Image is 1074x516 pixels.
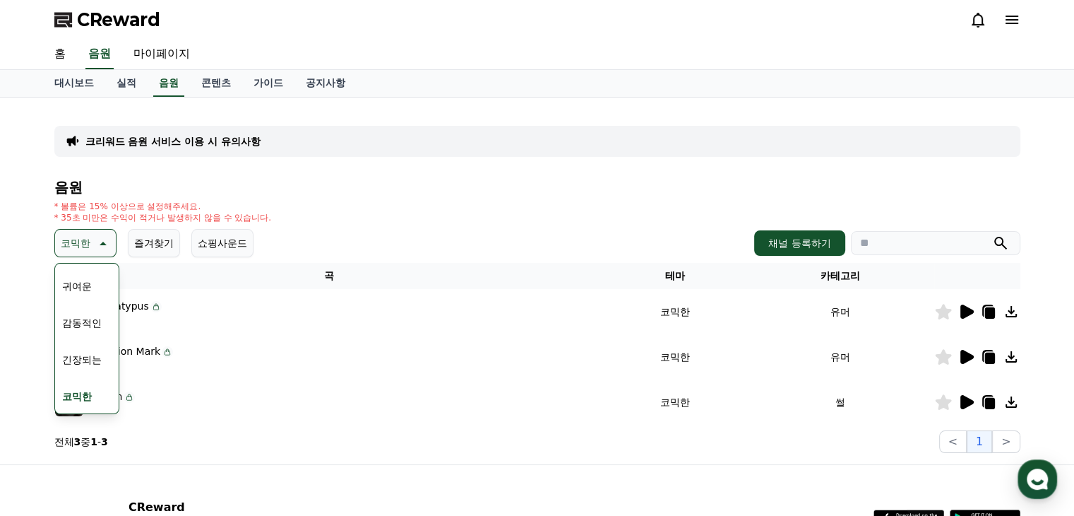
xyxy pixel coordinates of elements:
a: 공지사항 [294,70,357,97]
a: 실적 [105,70,148,97]
a: 홈 [4,399,93,434]
p: CReward [129,499,301,516]
td: 코믹한 [604,289,746,334]
button: 1 [967,430,992,453]
td: 유머 [746,334,933,380]
h4: 음원 [54,180,1020,195]
button: 쇼핑사운드 [191,229,253,257]
a: 콘텐츠 [190,70,242,97]
td: 코믹한 [604,380,746,425]
button: 코믹한 [54,229,117,257]
span: CReward [77,8,160,31]
p: * 35초 미만은 수익이 적거나 발생하지 않을 수 있습니다. [54,212,272,223]
a: 음원 [85,40,114,69]
strong: 3 [74,436,81,447]
button: 채널 등록하기 [754,230,845,256]
span: 홈 [44,420,53,431]
button: 코믹한 [56,381,97,412]
button: 즐겨찾기 [128,229,180,257]
strong: 1 [90,436,97,447]
a: 홈 [43,40,77,69]
a: 크리워드 음원 서비스 이용 시 유의사항 [85,134,261,148]
p: 코믹한 [61,233,90,253]
th: 카테고리 [746,263,933,289]
p: Flow J [89,359,174,370]
span: 설정 [218,420,235,431]
a: 대시보드 [43,70,105,97]
a: CReward [54,8,160,31]
a: 가이드 [242,70,294,97]
p: Question Mark [89,344,161,359]
button: 귀여운 [56,271,97,302]
p: 전체 중 - [54,435,108,449]
td: 썰 [746,380,933,425]
td: 유머 [746,289,933,334]
button: 긴장되는 [56,344,107,375]
a: 설정 [182,399,271,434]
p: * 볼륨은 15% 이상으로 설정해주세요. [54,201,272,212]
td: 코믹한 [604,334,746,380]
th: 곡 [54,263,604,289]
button: 감동적인 [56,307,107,339]
span: 대화 [129,421,146,432]
th: 테마 [604,263,746,289]
a: 음원 [153,70,184,97]
strong: 3 [101,436,108,447]
button: < [939,430,967,453]
button: > [992,430,1020,453]
a: 마이페이지 [122,40,201,69]
a: 대화 [93,399,182,434]
p: Flow K [89,314,162,325]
